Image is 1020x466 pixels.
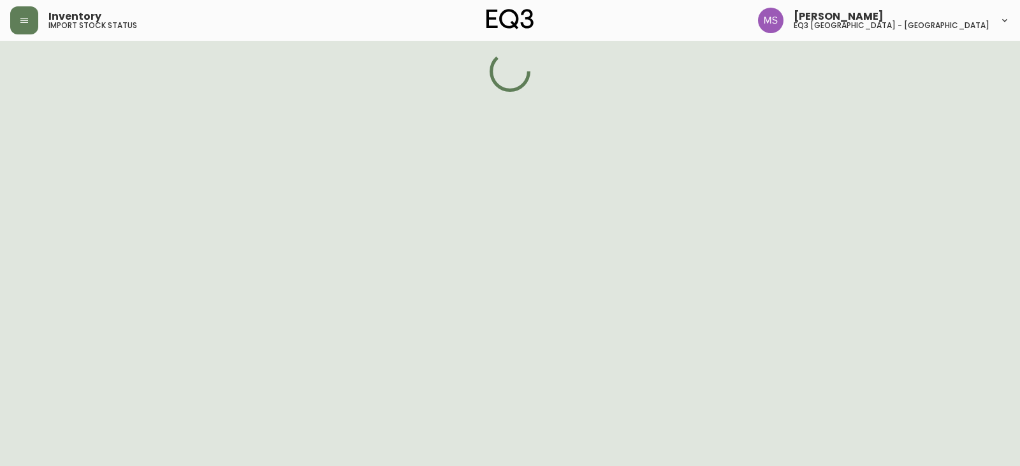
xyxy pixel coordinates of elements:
[48,11,101,22] span: Inventory
[794,11,884,22] span: [PERSON_NAME]
[48,22,137,29] h5: import stock status
[758,8,783,33] img: 1b6e43211f6f3cc0b0729c9049b8e7af
[794,22,989,29] h5: eq3 [GEOGRAPHIC_DATA] - [GEOGRAPHIC_DATA]
[486,9,534,29] img: logo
